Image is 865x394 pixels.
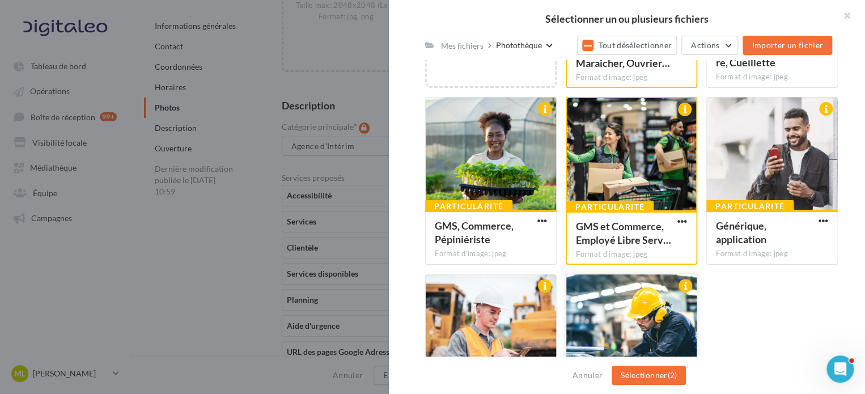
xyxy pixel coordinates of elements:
div: Particularité [425,200,512,213]
span: GMS et Commerce, Employé Libre Service (3) [576,220,671,246]
span: Importer un fichier [752,40,823,50]
span: Générique, application [716,219,766,245]
div: Format d'image: jpeg [716,249,828,259]
div: Format d'image: jpeg [576,73,687,83]
div: Format d'image: jpeg [435,249,547,259]
div: Mes fichiers [441,40,484,52]
div: Format d'image: jpeg [716,72,828,82]
button: Importer un fichier [743,36,832,55]
span: GMS, Commerce, Pépiniériste [435,219,514,245]
div: Format d'image: jpeg [576,249,687,260]
h2: Sélectionner un ou plusieurs fichiers [407,14,847,24]
div: Photothèque [496,40,542,51]
button: Tout désélectionner [577,36,677,55]
span: (2) [667,370,677,380]
button: Actions [681,36,738,55]
button: Annuler [568,368,607,382]
button: Sélectionner(2) [612,366,686,385]
span: Actions [691,40,719,50]
div: Particularité [706,200,794,213]
div: Particularité [566,201,654,213]
iframe: Intercom live chat [826,355,854,383]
